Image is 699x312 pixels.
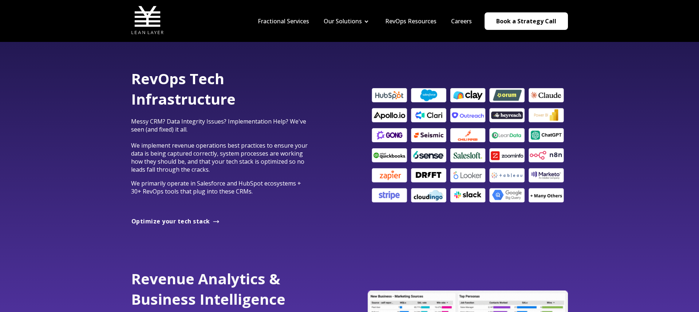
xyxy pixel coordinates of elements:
[131,69,236,109] span: RevOps Tech Infrastructure
[250,17,479,25] div: Navigation Menu
[485,12,568,30] a: Book a Strategy Call
[451,17,472,25] a: Careers
[131,218,220,226] a: Optimize your tech stack
[131,117,308,173] span: Messy CRM? Data Integrity Issues? Implementation Help? We've seen (and fixed) it all. We implemen...
[131,269,285,309] span: Revenue Analytics & Business Intelligence
[385,17,437,25] a: RevOps Resources
[131,4,164,36] img: Lean Layer Logo
[258,17,309,25] a: Fractional Services
[324,17,362,25] a: Our Solutions
[368,86,568,204] img: b2b tech stack tools lean layer revenue operations (400 x 400 px) (850 x 500 px)
[131,217,210,225] span: Optimize your tech stack
[131,179,301,195] span: We primarily operate in Salesforce and HubSpot ecosystems + 30+ RevOps tools that plug into these...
